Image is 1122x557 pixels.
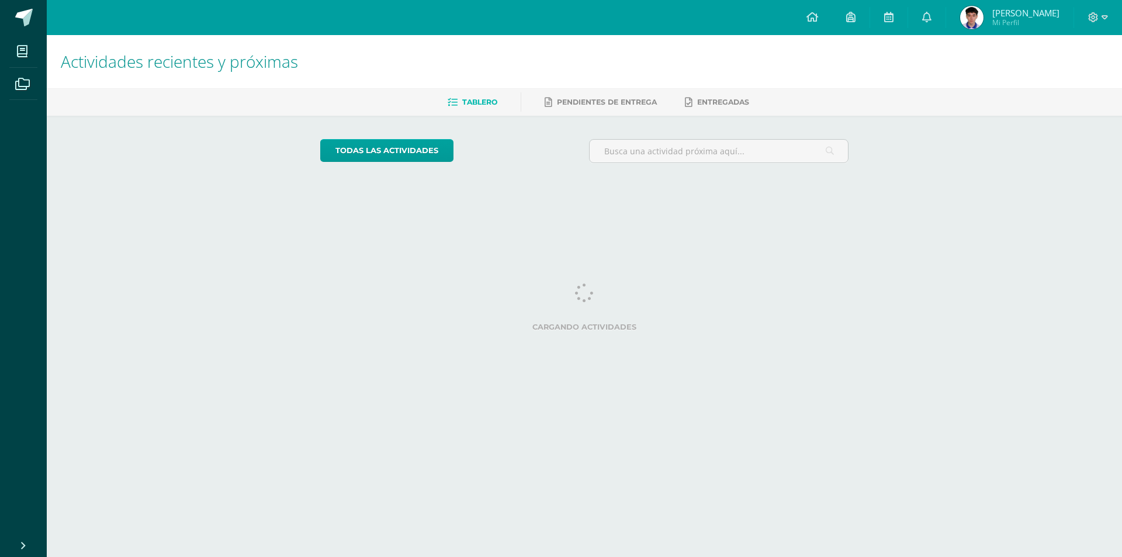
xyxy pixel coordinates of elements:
span: Tablero [462,98,497,106]
img: 83e617e29b26c0ada76ea72cf6503f42.png [960,6,984,29]
a: todas las Actividades [320,139,453,162]
a: Pendientes de entrega [545,93,657,112]
span: Actividades recientes y próximas [61,50,298,72]
span: Entregadas [697,98,749,106]
a: Entregadas [685,93,749,112]
a: Tablero [448,93,497,112]
span: [PERSON_NAME] [992,7,1059,19]
span: Pendientes de entrega [557,98,657,106]
span: Mi Perfil [992,18,1059,27]
input: Busca una actividad próxima aquí... [590,140,849,162]
label: Cargando actividades [320,323,849,331]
